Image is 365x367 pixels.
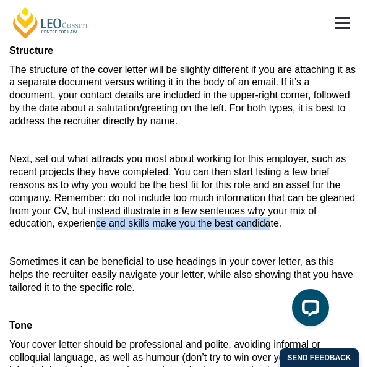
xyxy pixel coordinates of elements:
[282,284,334,336] iframe: LiveChat chat widget
[9,64,356,126] span: The structure of the cover letter will be slightly different if you are attaching it as a separat...
[9,45,53,56] b: Structure
[11,6,90,40] a: [PERSON_NAME] Centre for Law
[9,256,353,293] span: Sometimes it can be beneficial to use headings in your cover letter, as this helps the recruiter ...
[9,320,32,330] b: Tone
[9,153,355,228] span: Next, set out what attracts you most about working for this employer, such as recent projects the...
